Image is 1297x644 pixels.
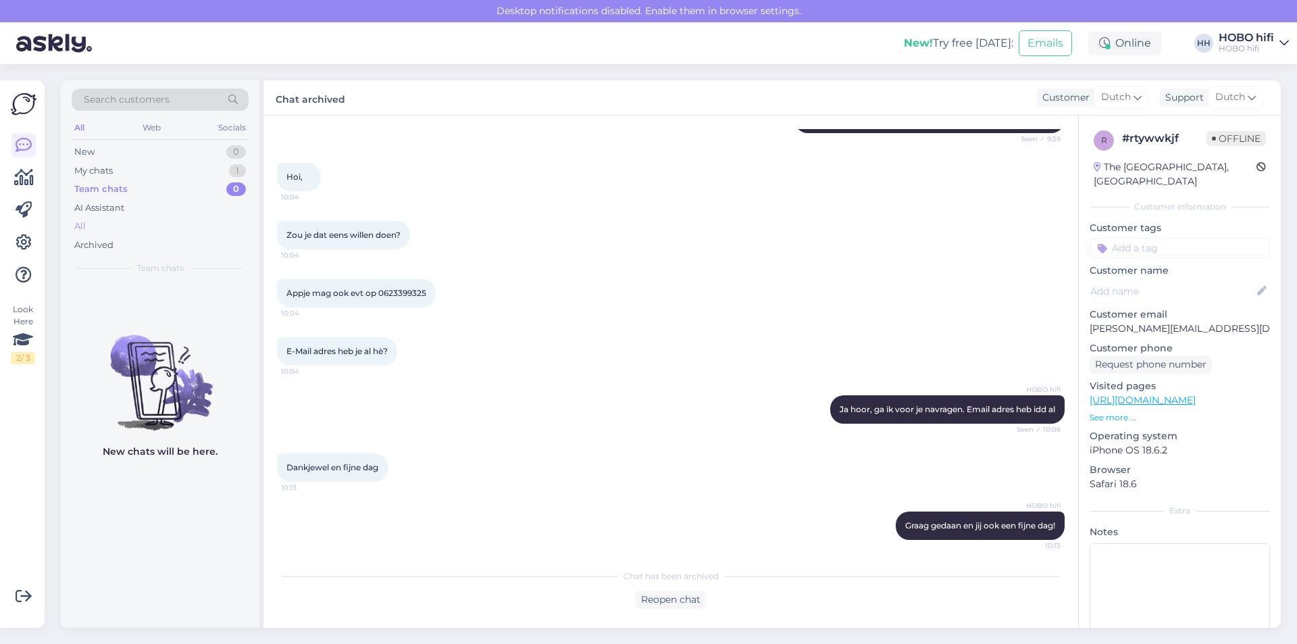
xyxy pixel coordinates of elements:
span: Dutch [1101,90,1131,105]
span: Dankjewel en fijne dag [286,462,378,472]
input: Add a tag [1090,238,1270,258]
button: Emails [1019,30,1072,56]
div: HH [1194,34,1213,53]
span: 10:04 [281,366,332,376]
div: Customer [1037,91,1090,105]
p: New chats will be here. [103,445,218,459]
span: Seen ✓ 10:06 [1010,424,1061,435]
div: 1 [229,164,246,178]
span: 10:04 [281,250,332,260]
p: Customer phone [1090,341,1270,355]
div: Online [1088,31,1162,55]
div: The [GEOGRAPHIC_DATA], [GEOGRAPHIC_DATA] [1094,160,1256,189]
p: iPhone OS 18.6.2 [1090,443,1270,457]
span: r [1101,135,1107,145]
span: Search customers [84,93,170,107]
span: 10:13 [281,482,332,493]
p: Browser [1090,463,1270,477]
div: 2 / 3 [11,352,35,364]
div: # rtywwkjf [1122,130,1206,147]
div: Try free [DATE]: [904,35,1013,51]
div: All [74,220,86,233]
span: Seen ✓ 9:39 [1010,134,1061,144]
img: Askly Logo [11,91,36,117]
div: HOBO hifi [1219,32,1274,43]
span: Offline [1206,131,1266,146]
div: Team chats [74,182,128,196]
span: Appje mag ook evt op 0623399325 [286,288,426,298]
span: Chat has been archived [624,570,719,583]
p: [PERSON_NAME][EMAIL_ADDRESS][DOMAIN_NAME] [1090,322,1270,336]
div: AI Assistant [74,201,124,215]
div: New [74,145,95,159]
a: HOBO hifiHOBO hifi [1219,32,1289,54]
label: Chat archived [276,89,345,107]
input: Add name [1090,284,1254,299]
span: Hoi, [286,172,303,182]
b: New! [904,36,933,49]
div: 0 [226,145,246,159]
img: No chats [61,311,259,432]
p: Customer tags [1090,221,1270,235]
div: Extra [1090,505,1270,517]
div: Reopen chat [636,591,706,609]
div: Request phone number [1090,355,1212,374]
div: 0 [226,182,246,196]
div: Socials [215,119,249,137]
div: All [72,119,87,137]
p: Visited pages [1090,379,1270,393]
span: 10:04 [281,192,332,202]
p: Safari 18.6 [1090,477,1270,491]
div: Customer information [1090,201,1270,213]
div: My chats [74,164,113,178]
span: HOBO hifi [1010,501,1061,511]
span: Team chats [137,262,184,274]
span: Graag gedaan en jij ook een fijne dag! [905,520,1055,530]
span: E-Mail adres heb je al hè? [286,346,388,356]
span: 10:04 [281,308,332,318]
p: See more ... [1090,412,1270,424]
p: Operating system [1090,429,1270,443]
div: Look Here [11,303,35,364]
div: Support [1160,91,1204,105]
span: Dutch [1215,90,1245,105]
div: HOBO hifi [1219,43,1274,54]
span: Zou je dat eens willen doen? [286,230,401,240]
p: Customer email [1090,307,1270,322]
div: Archived [74,239,113,252]
div: Web [140,119,163,137]
a: [URL][DOMAIN_NAME] [1090,394,1196,406]
p: Customer name [1090,264,1270,278]
span: HOBO hifi [1010,385,1061,395]
span: Ja hoor, ga ik voor je navragen. Email adres heb idd al [840,404,1055,414]
span: 10:13 [1010,541,1061,551]
p: Notes [1090,525,1270,539]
